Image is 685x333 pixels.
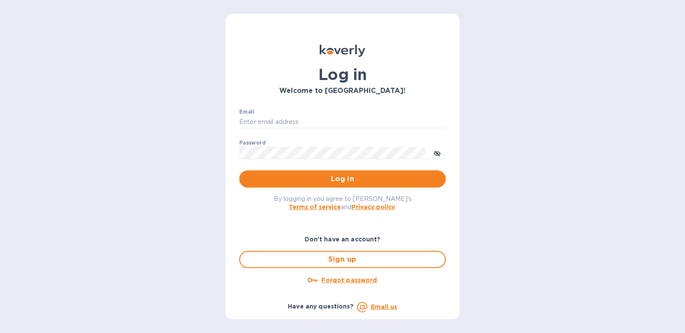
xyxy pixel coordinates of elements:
[288,303,354,310] b: Have any questions?
[239,109,254,114] label: Email
[289,203,341,210] a: Terms of service
[321,277,377,284] u: Forgot password
[246,174,439,184] span: Log in
[239,116,446,129] input: Enter email address
[274,195,412,210] span: By logging in you agree to [PERSON_NAME]'s and .
[429,144,446,161] button: toggle password visibility
[239,140,265,145] label: Password
[305,236,381,243] b: Don't have an account?
[239,87,446,95] h3: Welcome to [GEOGRAPHIC_DATA]!
[247,254,438,265] span: Sign up
[239,65,446,83] h1: Log in
[371,303,397,310] a: Email us
[239,170,446,188] button: Log in
[320,45,365,57] img: Koverly
[352,203,395,210] a: Privacy policy
[239,251,446,268] button: Sign up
